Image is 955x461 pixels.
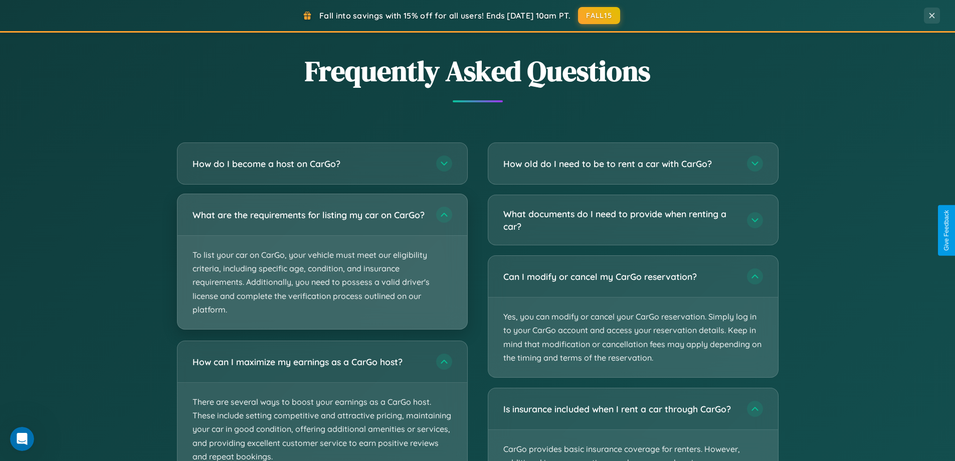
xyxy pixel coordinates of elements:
[943,210,950,251] div: Give Feedback
[503,270,737,283] h3: Can I modify or cancel my CarGo reservation?
[319,11,570,21] span: Fall into savings with 15% off for all users! Ends [DATE] 10am PT.
[578,7,620,24] button: FALL15
[503,208,737,232] h3: What documents do I need to provide when renting a car?
[488,297,778,377] p: Yes, you can modify or cancel your CarGo reservation. Simply log in to your CarGo account and acc...
[193,158,426,170] h3: How do I become a host on CarGo?
[503,403,737,415] h3: Is insurance included when I rent a car through CarGo?
[193,356,426,368] h3: How can I maximize my earnings as a CarGo host?
[10,427,34,451] iframe: Intercom live chat
[177,52,779,90] h2: Frequently Asked Questions
[503,158,737,170] h3: How old do I need to be to rent a car with CarGo?
[193,209,426,221] h3: What are the requirements for listing my car on CarGo?
[177,236,467,329] p: To list your car on CarGo, your vehicle must meet our eligibility criteria, including specific ag...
